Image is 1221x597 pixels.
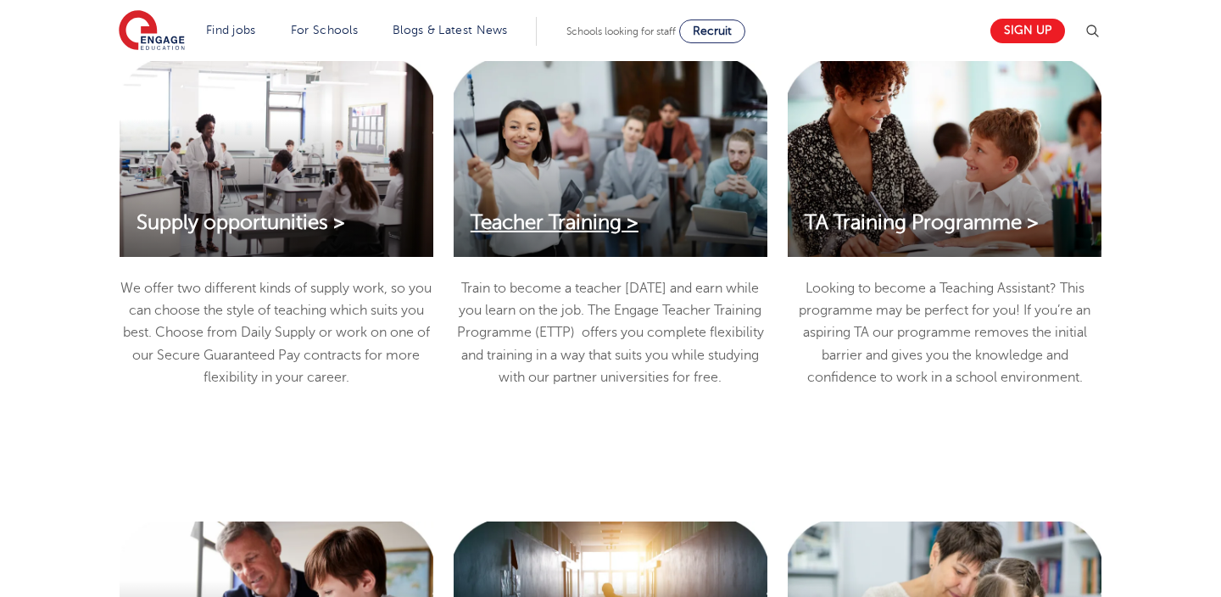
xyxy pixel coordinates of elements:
[137,211,345,234] span: Supply opportunities >
[471,211,638,234] span: Teacher Training >
[454,211,655,236] a: Teacher Training >
[119,10,185,53] img: Engage Education
[454,277,767,388] p: Train to become a teacher [DATE] and earn while you learn on the job. The Engage Teacher Training...
[206,24,256,36] a: Find jobs
[805,211,1039,234] span: TA Training Programme >
[566,25,676,37] span: Schools looking for staff
[291,24,358,36] a: For Schools
[693,25,732,37] span: Recruit
[393,24,508,36] a: Blogs & Latest News
[120,211,362,236] a: Supply opportunities >
[679,20,745,43] a: Recruit
[120,281,432,385] span: We offer two different kinds of supply work, so you can choose the style of teaching which suits ...
[788,211,1056,236] a: TA Training Programme >
[990,19,1065,43] a: Sign up
[788,277,1101,388] p: Looking to become a Teaching Assistant? This programme may be perfect for you! If you’re an aspir...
